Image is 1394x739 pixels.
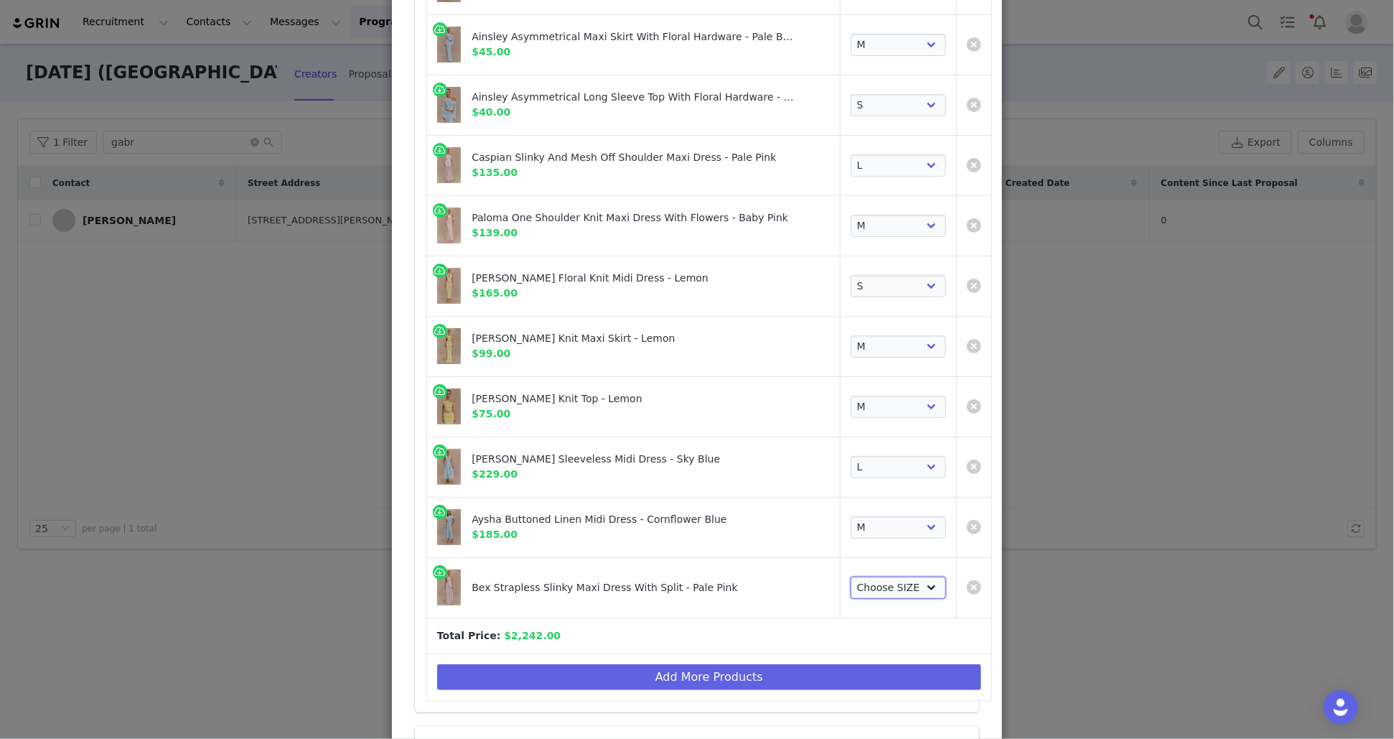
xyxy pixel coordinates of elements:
[437,268,461,304] img: 250424_MESHKI_Viva3_19_824.jpg
[472,90,794,105] div: Ainsley Asymmetrical Long Sleeve Top With Floral Hardware - Pale Blue
[472,210,794,226] div: Paloma One Shoulder Knit Maxi Dress With Flowers - Baby Pink
[472,46,510,57] span: $45.00
[437,328,461,364] img: 250721_MESHKI_Bridal3_10_403_617938c3-40ae-4412-abd8-7be74d560332.jpg
[437,147,461,183] img: 241008_MESHKI_Tranquility3_4_10_475.jpg
[472,512,794,527] div: Aysha Buttoned Linen Midi Dress - Cornflower Blue
[472,150,794,165] div: Caspian Slinky And Mesh Off Shoulder Maxi Dress - Pale Pink
[437,27,461,62] img: 241204_MESHKI_CordiallyInvited_Drp294177_a478e752-94c6-475e-8971-a80cd7c545ff.jpg
[472,580,794,595] div: Bex Strapless Slinky Maxi Dress With Split - Pale Pink
[1324,690,1358,725] div: Open Intercom Messenger
[472,452,794,467] div: [PERSON_NAME] Sleeveless Midi Dress - Sky Blue
[437,509,461,545] img: 250218_MESHKI_BridalResort_09_499.jpg
[437,630,500,641] b: Total Price:
[437,570,461,605] img: 250527_MESHKI_Viva6_12_488.jpg
[472,227,518,238] span: $139.00
[437,449,461,485] img: 241113_MESHKI_Segretti_Drp567_07_242.jpg
[472,529,518,540] span: $185.00
[472,271,794,286] div: [PERSON_NAME] Floral Knit Midi Dress - Lemon
[437,389,461,424] img: 250721_MESHKI_Bridal3_10_425.jpg
[437,87,461,123] img: 241204_MESHKI_CordiallyInvited_Drp294203.jpg
[472,408,510,419] span: $75.00
[437,208,461,243] img: 241008_MESHKI_Tranquility3_4_02_055.jpg
[504,630,561,641] span: $2,242.00
[437,664,981,690] button: Add More Products
[472,29,794,45] div: Ainsley Asymmetrical Maxi Skirt With Floral Hardware - Pale Blue
[472,167,518,178] span: $135.00
[472,287,518,299] span: $165.00
[472,331,794,346] div: [PERSON_NAME] Knit Maxi Skirt - Lemon
[472,468,518,480] span: $229.00
[472,106,510,118] span: $40.00
[472,348,510,359] span: $99.00
[472,391,794,406] div: [PERSON_NAME] Knit Top - Lemon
